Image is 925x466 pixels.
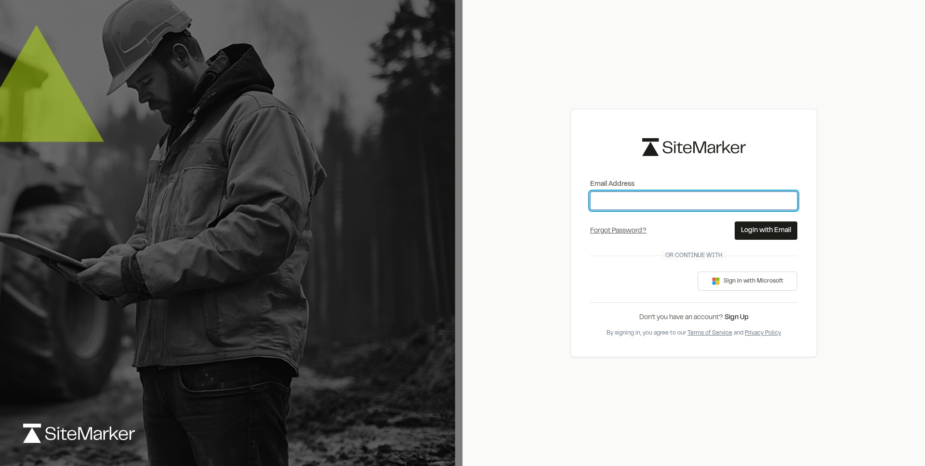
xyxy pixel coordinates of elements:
img: logo-white-rebrand.svg [23,424,135,443]
span: Or continue with [661,251,726,260]
img: logo-black-rebrand.svg [642,138,746,156]
button: Terms of Service [687,329,732,337]
button: Login with Email [735,221,797,240]
div: By signing in, you agree to our and [590,329,797,337]
button: Privacy Policy [745,329,781,337]
a: Forgot Password? [590,228,647,234]
button: Sign in with Microsoft [698,272,797,291]
a: Sign Up [725,315,749,321]
label: Email Address [590,179,797,190]
div: Don’t you have an account? [590,312,797,323]
iframe: Sign in with Google Button [585,271,697,292]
